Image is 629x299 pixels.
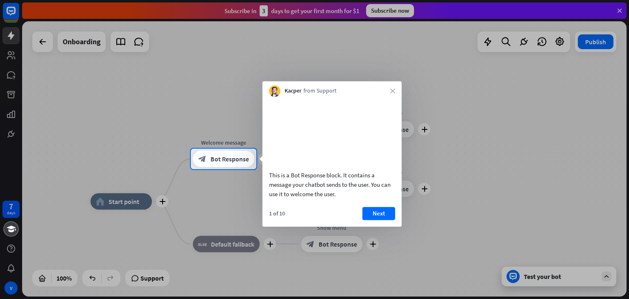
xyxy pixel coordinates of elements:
[7,3,31,28] button: Open LiveChat chat widget
[269,170,395,199] div: This is a Bot Response block. It contains a message your chatbot sends to the user. You can use i...
[362,207,395,220] button: Next
[198,155,206,163] i: block_bot_response
[390,88,395,93] i: close
[210,155,249,163] span: Bot Response
[285,87,301,95] span: Kacper
[303,87,337,95] span: from Support
[269,210,285,217] div: 1 of 10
